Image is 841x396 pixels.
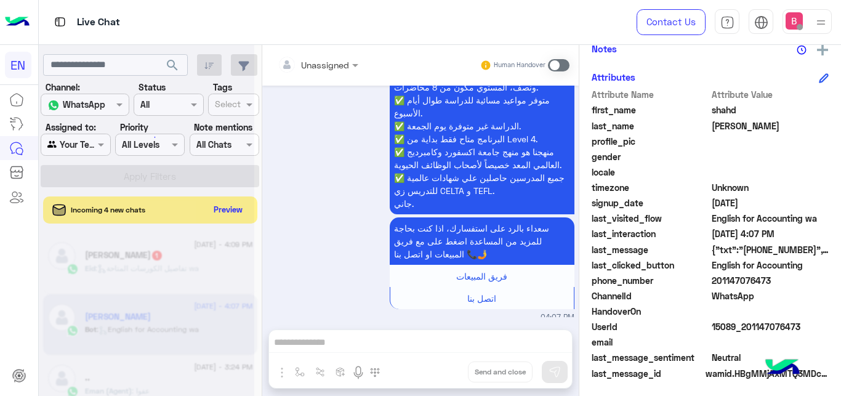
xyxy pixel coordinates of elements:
span: locale [592,166,709,179]
span: 15089_201147076473 [712,320,829,333]
span: signup_date [592,196,709,209]
img: add [817,44,828,55]
span: null [712,305,829,318]
span: Unknown [712,181,829,194]
span: gender [592,150,709,163]
small: Human Handover [494,60,545,70]
img: tab [720,15,734,30]
span: فريق المبيعات [456,271,507,281]
div: EN [5,52,31,78]
span: 0 [712,351,829,364]
a: tab [715,9,739,35]
button: Send and close [468,362,533,382]
span: wamid.HBgMMjAxMTQ3MDc2NDczFQIAEhggQjNERkQ1M0Q5NDU1QkJERjdGQkExMUQ0MDFDN0IxQUIA [706,367,829,380]
span: last_name [592,119,709,132]
h6: Attributes [592,71,635,83]
img: hulul-logo.png [761,347,804,390]
span: English for Accounting [712,259,829,272]
span: last_message_sentiment [592,351,709,364]
span: English for Accounting wa [712,212,829,225]
span: 201147076473 [712,274,829,287]
img: profile [813,15,829,30]
span: last_message_id [592,367,703,380]
span: ChannelId [592,289,709,302]
span: HandoverOn [592,305,709,318]
span: 04:07 PM [541,312,574,324]
span: UserId [592,320,709,333]
img: userImage [786,12,803,30]
span: Attribute Name [592,88,709,101]
span: 2025-08-25T12:41:46.688Z [712,196,829,209]
span: email [592,336,709,349]
span: phone_number [592,274,709,287]
span: first_name [592,103,709,116]
div: loading... [135,126,157,148]
div: Select [213,97,241,113]
span: null [712,166,829,179]
span: 2 [712,289,829,302]
p: Live Chat [77,14,120,31]
span: اتصل بنا [467,293,496,304]
span: null [712,336,829,349]
span: last_clicked_button [592,259,709,272]
span: last_interaction [592,227,709,240]
span: last_visited_flow [592,212,709,225]
span: timezone [592,181,709,194]
p: 25/8/2025, 4:07 PM [390,217,574,265]
h6: Notes [592,43,617,54]
span: shahd [712,103,829,116]
img: Logo [5,9,30,35]
img: tab [754,15,768,30]
span: Attribute Value [712,88,829,101]
img: tab [52,14,68,30]
a: Contact Us [637,9,706,35]
span: {"txt":"+201203599998","t":4,"ti":"اتصل بنا"} [712,243,829,256]
span: profile_pic [592,135,709,148]
span: null [712,150,829,163]
span: last_message [592,243,709,256]
span: 2025-08-25T13:07:18.628Z [712,227,829,240]
img: notes [797,45,807,55]
span: Ahmed [712,119,829,132]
